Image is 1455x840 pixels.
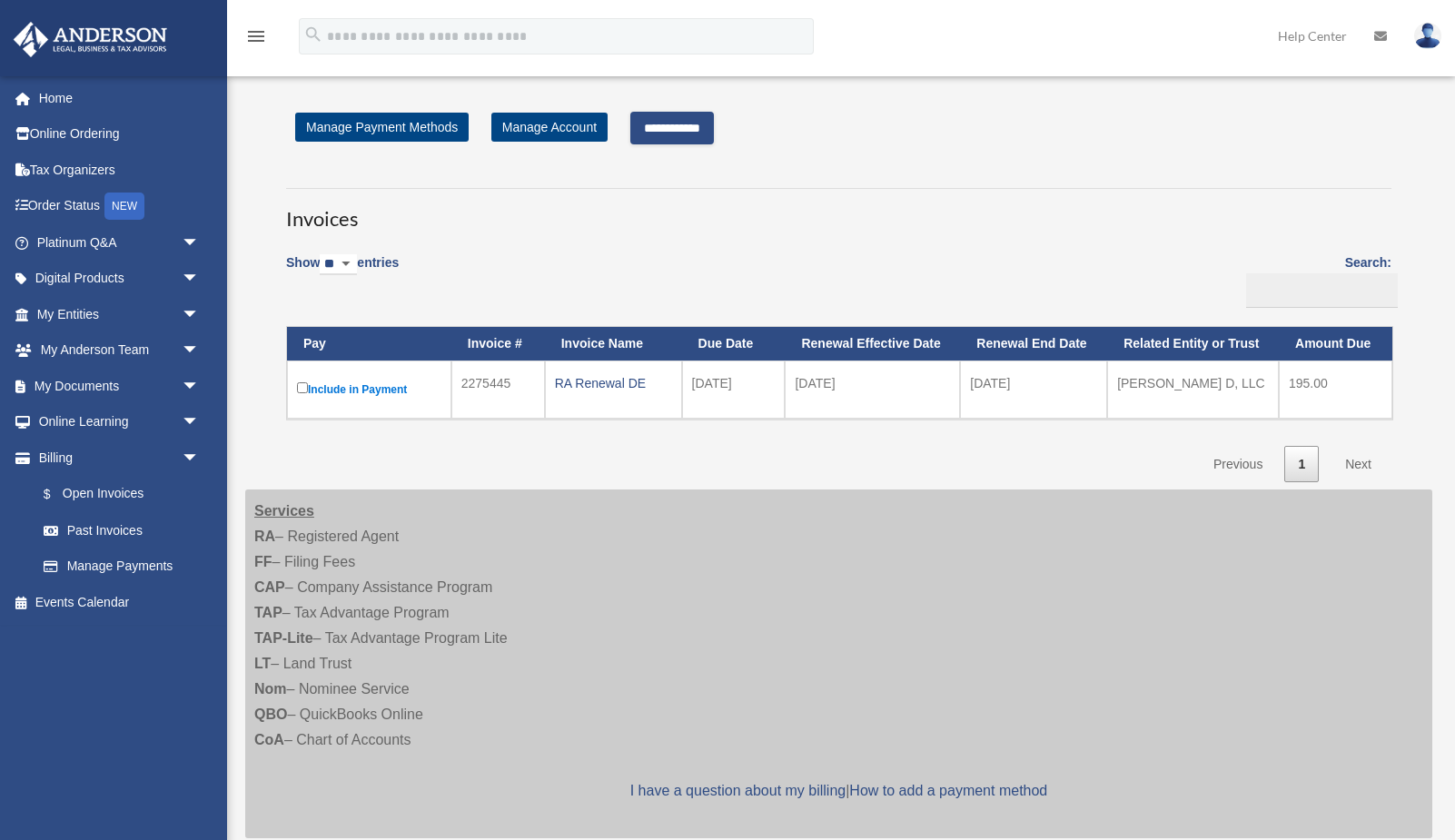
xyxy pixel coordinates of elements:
[182,296,218,333] span: arrow_drop_down
[682,327,786,361] th: Due Date: activate to sort column ascending
[245,25,267,47] i: menu
[320,254,357,275] select: Showentries
[13,116,227,153] a: Online Ordering
[13,368,227,404] a: My Documentsarrow_drop_down
[13,224,227,261] a: Platinum Q&Aarrow_drop_down
[1414,23,1441,49] img: User Pic
[254,503,314,519] strong: Services
[254,630,313,646] strong: TAP-Lite
[1240,252,1391,308] label: Search:
[1331,446,1385,483] a: Next
[286,188,1391,233] h3: Invoices
[182,224,218,262] span: arrow_drop_down
[785,327,960,361] th: Renewal Effective Date: activate to sort column ascending
[960,327,1107,361] th: Renewal End Date: activate to sort column ascending
[295,113,469,142] a: Manage Payment Methods
[254,605,282,620] strong: TAP
[491,113,608,142] a: Manage Account
[13,188,227,225] a: Order StatusNEW
[451,327,545,361] th: Invoice #: activate to sort column ascending
[1279,361,1392,419] td: 195.00
[254,656,271,671] strong: LT
[555,371,672,396] div: RA Renewal DE
[13,332,227,369] a: My Anderson Teamarrow_drop_down
[1107,361,1279,419] td: [PERSON_NAME] D, LLC
[254,681,287,697] strong: Nom
[1200,446,1276,483] a: Previous
[297,382,308,393] input: Include in Payment
[13,584,227,620] a: Events Calendar
[13,80,227,116] a: Home
[13,152,227,188] a: Tax Organizers
[451,361,545,419] td: 2275445
[254,529,275,544] strong: RA
[254,554,272,569] strong: FF
[287,327,451,361] th: Pay: activate to sort column descending
[182,368,218,405] span: arrow_drop_down
[182,440,218,477] span: arrow_drop_down
[13,261,227,297] a: Digital Productsarrow_drop_down
[245,32,267,47] a: menu
[54,483,63,506] span: $
[13,404,227,440] a: Online Learningarrow_drop_down
[545,327,682,361] th: Invoice Name: activate to sort column ascending
[13,440,218,476] a: Billingarrow_drop_down
[630,783,846,798] a: I have a question about my billing
[182,332,218,370] span: arrow_drop_down
[25,476,209,513] a: $Open Invoices
[849,783,1047,798] a: How to add a payment method
[1279,327,1392,361] th: Amount Due: activate to sort column ascending
[682,361,786,419] td: [DATE]
[1107,327,1279,361] th: Related Entity or Trust: activate to sort column ascending
[13,296,227,332] a: My Entitiesarrow_drop_down
[25,548,218,585] a: Manage Payments
[254,707,287,722] strong: QBO
[245,489,1432,838] div: – Registered Agent – Filing Fees – Company Assistance Program – Tax Advantage Program – Tax Advan...
[254,778,1423,804] p: |
[182,261,218,298] span: arrow_drop_down
[254,579,285,595] strong: CAP
[182,404,218,441] span: arrow_drop_down
[785,361,960,419] td: [DATE]
[960,361,1107,419] td: [DATE]
[1246,273,1398,308] input: Search:
[297,379,441,400] label: Include in Payment
[25,512,218,548] a: Past Invoices
[303,25,323,44] i: search
[8,22,173,57] img: Anderson Advisors Platinum Portal
[286,252,399,293] label: Show entries
[254,732,284,747] strong: CoA
[104,193,144,220] div: NEW
[1284,446,1319,483] a: 1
